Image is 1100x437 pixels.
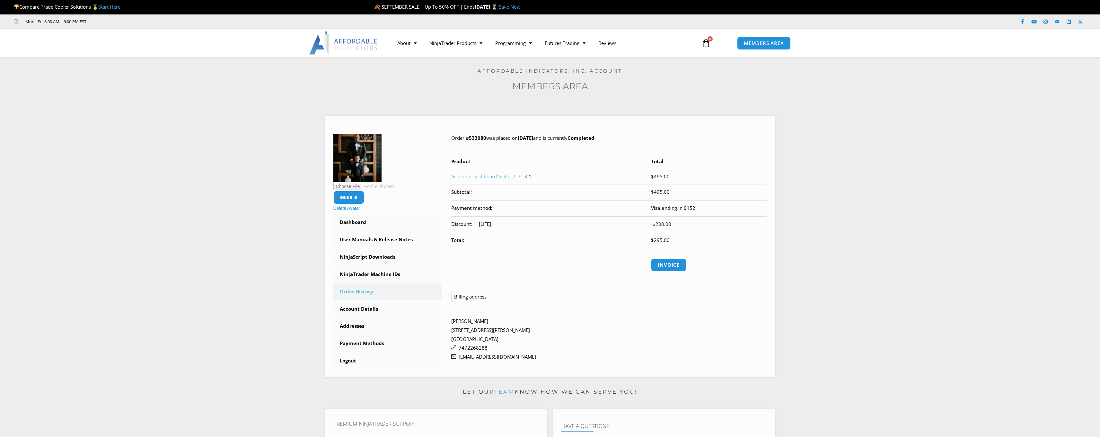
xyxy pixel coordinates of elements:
a: Start Here [98,4,120,10]
span: $ [651,237,654,243]
a: Account Details [333,301,442,317]
a: NinjaScript Downloads [333,249,442,265]
mark: 533080 [469,135,486,141]
bdi: 495.00 [651,173,670,180]
span: Mon - Fri: 8:00 AM – 6:00 PM EST [24,18,86,25]
span: 495.00 [651,189,670,195]
a: Invoice order number 533080 [651,258,686,272]
span: 200.00 [653,221,671,227]
span: 0 [708,36,713,41]
p: 7472268288 [451,343,767,352]
a: Reviews [592,36,623,50]
a: Logout [333,352,442,369]
span: MEMBERS AREA [744,41,784,46]
a: Accounts Dashboard Suite - 1 PC [451,173,523,180]
th: Product [451,157,651,169]
td: Visa ending in 0152 [651,200,767,216]
a: 0 [692,34,720,52]
span: $ [651,173,654,180]
img: LogoAI | Affordable Indicators – NinjaTrader [309,31,378,55]
h2: Billing address [451,291,767,302]
address: [PERSON_NAME] [STREET_ADDRESS][PERSON_NAME] [GEOGRAPHIC_DATA] [451,317,767,360]
a: Programming [489,36,538,50]
a: Addresses [333,318,442,334]
span: 295.00 [651,237,670,243]
a: Affordable Indicators, Inc. Account [478,68,622,74]
img: PAO_0176-150x150.jpg [333,134,382,182]
th: Subtotal: [451,184,651,200]
a: User Manuals & Release Notes [333,231,442,248]
th: Payment method: [451,200,651,216]
a: NinjaTrader Machine IDs [333,266,442,283]
span: $ [651,189,654,195]
a: team [494,388,515,395]
strong: [DATE] ⌛ [475,4,499,10]
span: Compare Trade Copier Solutions 🥇 [14,4,120,10]
a: Futures Trading [538,36,592,50]
h4: Premium NinjaTrader Support [333,421,539,427]
a: MEMBERS AREA [737,37,791,50]
nav: Menu [391,36,694,50]
a: Order History [333,283,442,300]
th: Total [651,157,767,169]
th: Total: [451,232,651,248]
iframe: Customer reviews powered by Trustpilot [95,18,192,25]
p: Let our know how we can serve you! [325,387,775,397]
mark: Completed [568,135,594,141]
span: $ [653,221,656,227]
strong: × 1 [524,173,532,180]
p: Order # was placed on and is currently . [451,134,767,143]
mark: [DATE] [518,135,533,141]
span: - [651,221,653,227]
nav: Account pages [333,214,442,369]
a: Dashboard [333,214,442,231]
th: Discount: [LIFE] [451,216,651,232]
a: Delete Avatar [333,206,360,211]
a: Payment Methods [333,335,442,352]
a: NinjaTrader Products [423,36,489,50]
h4: Have A Question? [561,423,767,429]
p: [EMAIL_ADDRESS][DOMAIN_NAME] [451,352,767,361]
span: 🍂 SEPTEMBER SALE | Up To 50% OFF | Ends [374,4,475,10]
img: 🏆 [14,4,19,9]
a: Save Now [499,4,521,10]
a: About [391,36,423,50]
a: Members Area [512,81,588,92]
